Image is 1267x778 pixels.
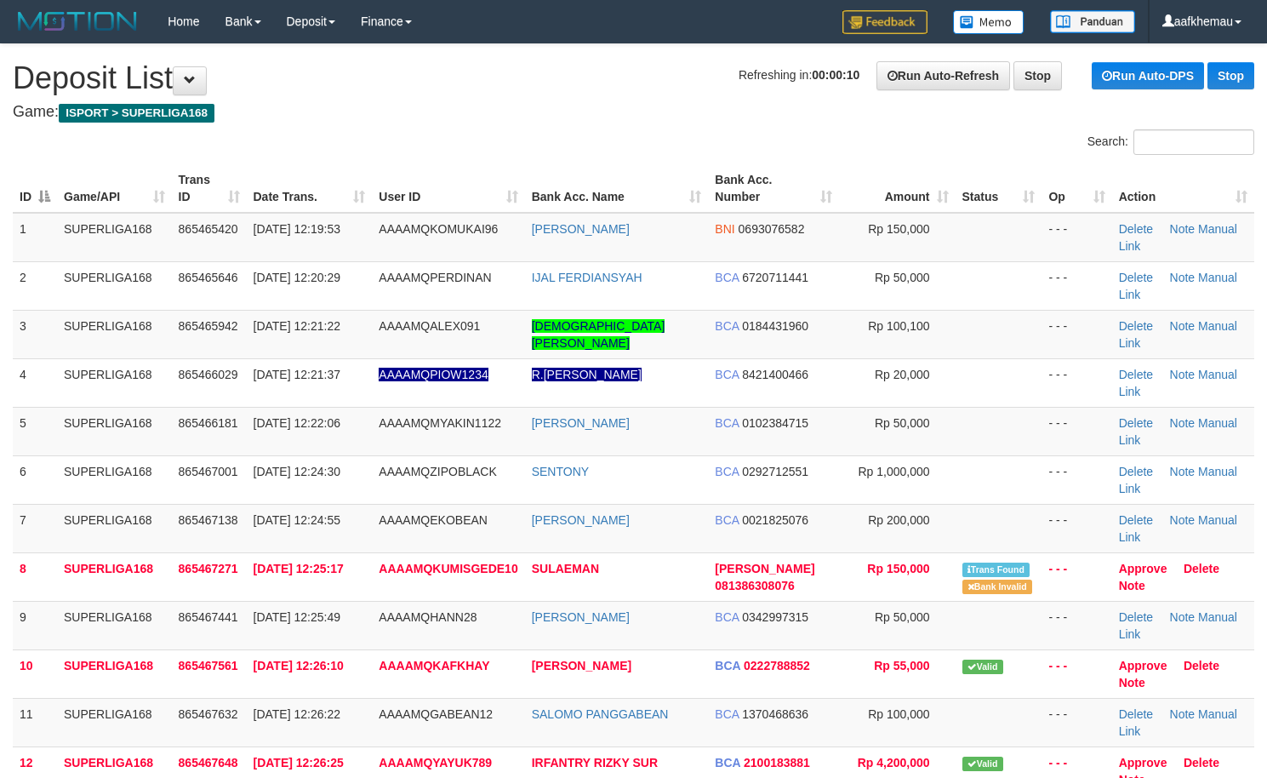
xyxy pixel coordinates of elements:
[13,407,57,455] td: 5
[179,659,238,672] span: 865467561
[532,416,630,430] a: [PERSON_NAME]
[13,358,57,407] td: 4
[57,504,172,552] td: SUPERLIGA168
[379,610,477,624] span: AAAAMQHANN28
[742,465,808,478] span: Copy 0292712551 to clipboard
[532,707,669,721] a: SALOMO PANGGABEAN
[1119,513,1237,544] a: Manual Link
[57,698,172,747] td: SUPERLIGA168
[57,649,172,698] td: SUPERLIGA168
[532,562,599,575] a: SULAEMAN
[13,455,57,504] td: 6
[254,756,344,769] span: [DATE] 12:26:25
[739,222,805,236] span: Copy 0693076582 to clipboard
[179,465,238,478] span: 865467001
[1119,513,1153,527] a: Delete
[254,271,340,284] span: [DATE] 12:20:29
[532,610,630,624] a: [PERSON_NAME]
[1119,707,1153,721] a: Delete
[179,756,238,769] span: 865467648
[13,61,1254,95] h1: Deposit List
[962,757,1003,771] span: Valid transaction
[744,659,810,672] span: Copy 0222788852 to clipboard
[1119,756,1167,769] a: Approve
[13,104,1254,121] h4: Game:
[1184,756,1219,769] a: Delete
[247,164,373,213] th: Date Trans.: activate to sort column ascending
[953,10,1024,34] img: Button%20Memo.svg
[962,563,1030,577] span: Similar transaction found
[57,261,172,310] td: SUPERLIGA168
[57,310,172,358] td: SUPERLIGA168
[1119,319,1153,333] a: Delete
[379,659,489,672] span: AAAAMQKAFKHAY
[742,416,808,430] span: Copy 0102384715 to clipboard
[1042,407,1111,455] td: - - -
[715,319,739,333] span: BCA
[715,579,794,592] span: Copy 081386308076 to clipboard
[1170,368,1196,381] a: Note
[1170,271,1196,284] a: Note
[1042,601,1111,649] td: - - -
[715,513,739,527] span: BCA
[372,164,524,213] th: User ID: activate to sort column ascending
[57,213,172,262] td: SUPERLIGA168
[254,610,340,624] span: [DATE] 12:25:49
[715,756,740,769] span: BCA
[1042,164,1111,213] th: Op: activate to sort column ascending
[956,164,1042,213] th: Status: activate to sort column ascending
[858,465,929,478] span: Rp 1,000,000
[179,707,238,721] span: 865467632
[1170,319,1196,333] a: Note
[13,310,57,358] td: 3
[1119,465,1237,495] a: Manual Link
[379,707,493,721] span: AAAAMQGABEAN12
[1042,698,1111,747] td: - - -
[379,222,498,236] span: AAAAMQKOMUKAI96
[13,213,57,262] td: 1
[254,222,340,236] span: [DATE] 12:19:53
[379,465,496,478] span: AAAAMQZIPOBLACK
[742,513,808,527] span: Copy 0021825076 to clipboard
[379,416,501,430] span: AAAAMQMYAKIN1122
[13,164,57,213] th: ID: activate to sort column descending
[1042,261,1111,310] td: - - -
[742,707,808,721] span: Copy 1370468636 to clipboard
[179,610,238,624] span: 865467441
[532,659,631,672] a: [PERSON_NAME]
[13,552,57,601] td: 8
[1170,513,1196,527] a: Note
[1087,129,1254,155] label: Search:
[1207,62,1254,89] a: Stop
[379,562,517,575] span: AAAAMQKUMISGEDE10
[57,601,172,649] td: SUPERLIGA168
[179,222,238,236] span: 865465420
[254,416,340,430] span: [DATE] 12:22:06
[13,504,57,552] td: 7
[868,222,929,236] span: Rp 150,000
[1119,368,1237,398] a: Manual Link
[379,271,491,284] span: AAAAMQPERDINAN
[254,513,340,527] span: [DATE] 12:24:55
[1184,659,1219,672] a: Delete
[1119,416,1153,430] a: Delete
[962,660,1003,674] span: Valid transaction
[875,610,930,624] span: Rp 50,000
[1013,61,1062,90] a: Stop
[1119,562,1167,575] a: Approve
[1119,271,1153,284] a: Delete
[1170,465,1196,478] a: Note
[57,407,172,455] td: SUPERLIGA168
[842,10,927,34] img: Feedback.jpg
[179,319,238,333] span: 865465942
[172,164,247,213] th: Trans ID: activate to sort column ascending
[1133,129,1254,155] input: Search:
[1170,610,1196,624] a: Note
[739,68,859,82] span: Refreshing in:
[13,601,57,649] td: 9
[875,271,930,284] span: Rp 50,000
[867,562,929,575] span: Rp 150,000
[868,319,929,333] span: Rp 100,100
[1119,465,1153,478] a: Delete
[13,9,142,34] img: MOTION_logo.png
